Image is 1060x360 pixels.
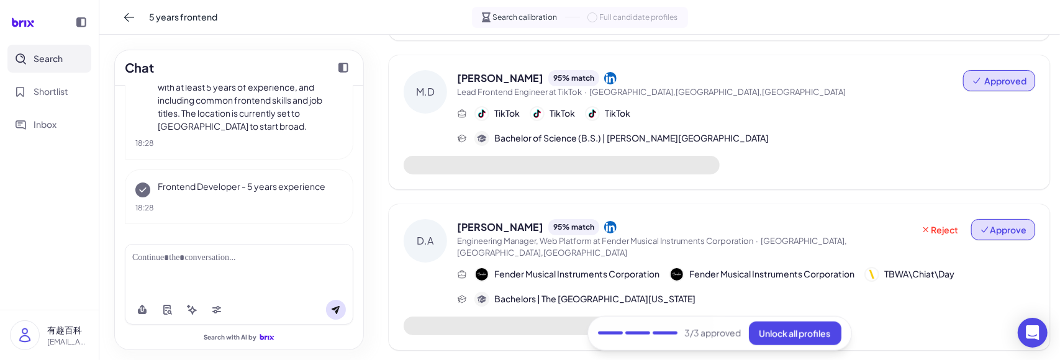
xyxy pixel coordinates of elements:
[921,223,958,236] span: Reject
[7,110,91,138] button: Inbox
[476,268,488,281] img: 公司logo
[494,132,769,145] span: Bachelor of Science (B.S.) | [PERSON_NAME][GEOGRAPHIC_DATA]
[132,300,152,320] button: Upload file
[457,236,753,246] span: Engineering Manager, Web Platform at Fender Musical Instruments Corporation
[984,74,1026,87] span: Approved
[548,219,599,235] div: 95 % match
[47,323,89,336] p: 有趣百科
[457,71,543,86] span: [PERSON_NAME]
[125,58,154,77] h2: Chat
[494,107,520,120] span: TikTok
[494,292,695,305] span: Bachelors | The [GEOGRAPHIC_DATA][US_STATE]
[971,219,1035,240] button: Approve
[457,87,582,97] span: Lead Frontend Engineer at TikTok
[550,107,575,120] span: TikTok
[7,45,91,73] button: Search
[326,300,346,320] button: Send message
[749,321,841,344] button: Unlock all profiles
[34,85,68,98] span: Shortlist
[493,12,558,23] span: Search calibration
[685,326,741,340] span: 3 /3 approved
[586,107,599,120] img: 公司logo
[457,220,543,235] span: [PERSON_NAME]
[884,268,954,281] span: TBWA\Chiat\Day
[689,268,854,281] span: Fender Musical Instruments Corporation
[404,219,447,263] div: D.A
[135,138,343,149] div: 18:28
[204,333,257,341] span: Search with AI by
[34,52,63,65] span: Search
[600,12,678,23] span: Full candidate profiles
[476,107,488,120] img: 公司logo
[158,180,343,193] p: Frontend Developer - 5 years experience
[149,11,217,24] span: 5 years frontend
[605,107,630,120] span: TikTok
[584,87,587,97] span: ·
[759,327,831,338] span: Unlock all profiles
[34,118,57,131] span: Inbox
[963,70,1035,91] button: Approved
[135,202,343,214] div: 18:28
[531,107,543,120] img: 公司logo
[866,268,878,281] img: 公司logo
[7,78,91,106] button: Shortlist
[333,58,353,78] button: Collapse chat
[913,219,966,240] button: Reject
[404,70,447,114] div: M.D
[11,321,39,349] img: user_logo.png
[1018,318,1048,348] div: Open Intercom Messenger
[671,268,683,281] img: 公司logo
[494,268,659,281] span: Fender Musical Instruments Corporation
[47,336,89,348] p: [EMAIL_ADDRESS][DOMAIN_NAME]
[980,223,1026,236] span: Approve
[756,236,758,246] span: ·
[548,70,599,86] div: 95 % match
[589,87,846,97] span: [GEOGRAPHIC_DATA],[GEOGRAPHIC_DATA],[GEOGRAPHIC_DATA]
